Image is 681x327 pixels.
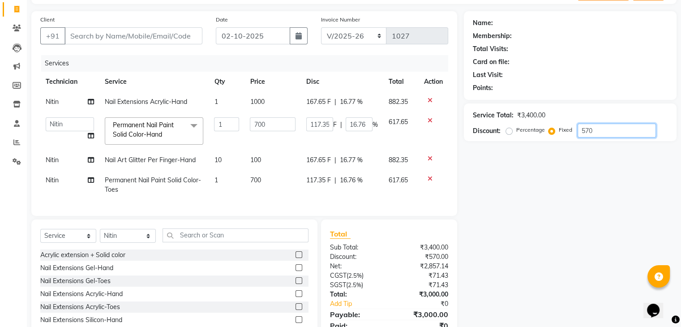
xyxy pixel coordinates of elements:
div: Discount: [473,126,501,136]
span: 167.65 F [306,97,331,107]
span: | [334,97,336,107]
a: Add Tip [323,299,400,309]
div: ₹3,400.00 [517,111,545,120]
span: | [334,176,336,185]
span: 2.5% [348,272,362,279]
div: Nail Extensions Gel-Hand [40,263,113,273]
div: Acrylic extension + Solid color [40,250,125,260]
div: ₹3,000.00 [389,290,455,299]
div: Nail Extensions Acrylic-Hand [40,289,123,299]
span: Permanent Nail Paint Solid Color-Hand [113,121,174,138]
span: Nail Art Glitter Per Finger-Hand [105,156,196,164]
label: Date [216,16,228,24]
span: F [333,120,337,129]
span: 117.35 F [306,176,331,185]
span: | [340,120,342,129]
iframe: chat widget [643,291,672,318]
div: ₹0 [400,299,454,309]
div: Nail Extensions Silicon-Hand [40,315,122,325]
span: Nail Extensions Acrylic-Hand [105,98,187,106]
div: Last Visit: [473,70,503,80]
div: Nail Extensions Gel-Toes [40,276,111,286]
div: Discount: [323,252,389,262]
span: SGST [330,281,346,289]
span: Nitin [46,156,59,164]
label: Fixed [559,126,572,134]
div: Total Visits: [473,44,508,54]
div: Net: [323,262,389,271]
span: 16.77 % [340,97,363,107]
span: 617.65 [389,118,408,126]
span: 167.65 F [306,155,331,165]
span: 16.77 % [340,155,363,165]
div: Points: [473,83,493,93]
span: 16.76 % [340,176,363,185]
div: Membership: [473,31,512,41]
span: 617.65 [389,176,408,184]
a: x [162,130,166,138]
span: % [373,120,378,129]
input: Search by Name/Mobile/Email/Code [64,27,202,44]
div: ( ) [323,280,389,290]
input: Search or Scan [163,228,308,242]
th: Service [99,72,209,92]
button: +91 [40,27,65,44]
label: Invoice Number [321,16,360,24]
span: Total [330,229,351,239]
div: ₹3,400.00 [389,243,455,252]
div: Name: [473,18,493,28]
div: ₹2,857.14 [389,262,455,271]
div: Service Total: [473,111,514,120]
th: Total [383,72,419,92]
div: Nail Extensions Acrylic-Toes [40,302,120,312]
span: 2.5% [348,281,361,288]
span: | [334,155,336,165]
div: Total: [323,290,389,299]
span: 1 [214,98,218,106]
div: Sub Total: [323,243,389,252]
th: Action [419,72,448,92]
div: Card on file: [473,57,510,67]
div: ( ) [323,271,389,280]
th: Price [244,72,300,92]
span: Nitin [46,98,59,106]
span: 882.35 [389,156,408,164]
span: 100 [250,156,261,164]
span: 1 [214,176,218,184]
div: ₹570.00 [389,252,455,262]
span: CGST [330,271,347,280]
div: ₹71.43 [389,280,455,290]
label: Client [40,16,55,24]
div: ₹71.43 [389,271,455,280]
span: 10 [214,156,221,164]
span: Nitin [46,176,59,184]
th: Qty [209,72,244,92]
span: 700 [250,176,261,184]
th: Technician [40,72,99,92]
div: ₹3,000.00 [389,309,455,320]
div: Services [41,55,455,72]
div: Payable: [323,309,389,320]
span: 882.35 [389,98,408,106]
th: Disc [301,72,383,92]
span: 1000 [250,98,264,106]
label: Percentage [516,126,545,134]
span: Permanent Nail Paint Solid Color-Toes [105,176,201,194]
